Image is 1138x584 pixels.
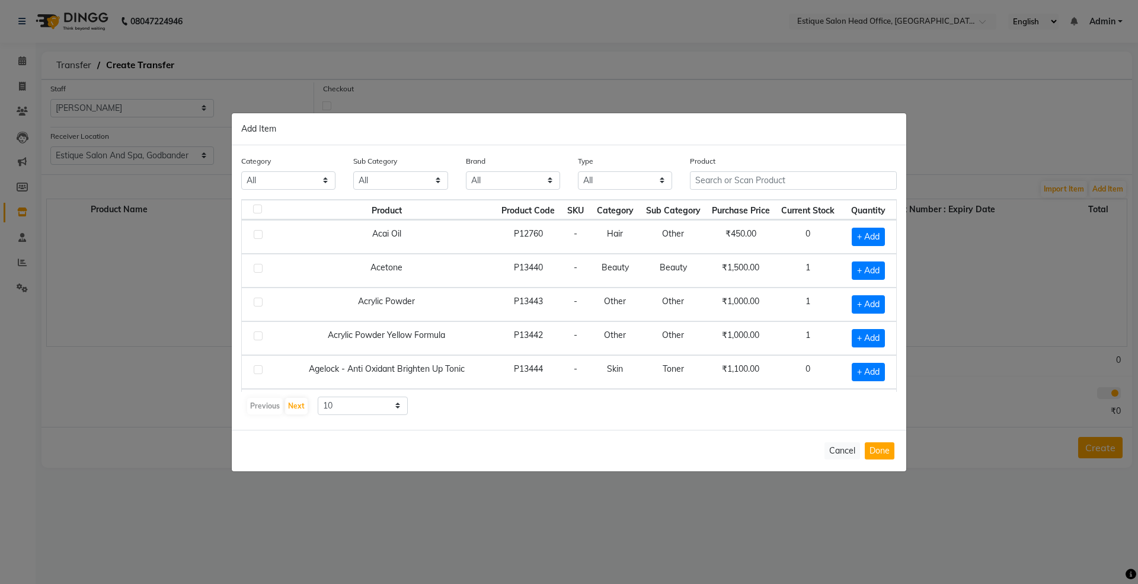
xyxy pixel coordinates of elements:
span: + Add [852,295,885,314]
td: P13443 [496,288,560,321]
button: Done [865,442,894,459]
td: - [561,389,590,423]
td: Agelock - Booster Serum Vitamin-c [277,389,496,423]
span: + Add [852,261,885,280]
td: Beauty [590,254,640,288]
label: Category [241,156,271,167]
input: Search or Scan Product [690,171,897,190]
td: Acai Oil [277,220,496,254]
td: ₹1,000.00 [706,288,775,321]
td: Acrylic Powder Yellow Formula [277,321,496,355]
td: ₹1,000.00 [706,321,775,355]
td: - [561,288,590,321]
td: 0 [775,220,840,254]
td: ₹1,100.00 [706,355,775,389]
th: SKU [561,200,590,220]
td: 1 [775,254,840,288]
th: Sub Category [640,200,706,220]
label: Brand [466,156,485,167]
td: Skin [590,389,640,423]
span: + Add [852,228,885,246]
th: Product [277,200,496,220]
div: Add Item [232,113,906,145]
th: Current Stock [775,200,840,220]
td: - [561,254,590,288]
td: P13444 [496,355,560,389]
td: ₹450.00 [706,220,775,254]
td: Toner [640,355,706,389]
td: P13442 [496,321,560,355]
td: Other [590,321,640,355]
td: ₹750.00 [706,389,775,423]
td: Other [640,220,706,254]
label: Product [690,156,715,167]
label: Type [578,156,593,167]
td: 0 [775,389,840,423]
button: Cancel [824,442,860,459]
span: Purchase Price [712,205,770,216]
td: 0 [775,355,840,389]
td: Acetone [277,254,496,288]
label: Sub Category [353,156,397,167]
td: Other [640,288,706,321]
td: ₹1,500.00 [706,254,775,288]
td: - [561,355,590,389]
th: Product Code [496,200,560,220]
th: Quantity [840,200,896,220]
td: Hair [590,220,640,254]
td: Serum [640,389,706,423]
td: Other [640,321,706,355]
td: P13440 [496,254,560,288]
td: Agelock - Anti Oxidant Brighten Up Tonic [277,355,496,389]
td: - [561,220,590,254]
td: Acrylic Powder [277,288,496,321]
span: + Add [852,363,885,381]
td: P12104 [496,389,560,423]
th: Category [590,200,640,220]
button: Next [285,398,308,414]
td: Other [590,288,640,321]
td: 1 [775,288,840,321]
span: + Add [852,329,885,347]
td: Skin [590,355,640,389]
td: 1 [775,321,840,355]
td: - [561,321,590,355]
td: Beauty [640,254,706,288]
td: P12760 [496,220,560,254]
